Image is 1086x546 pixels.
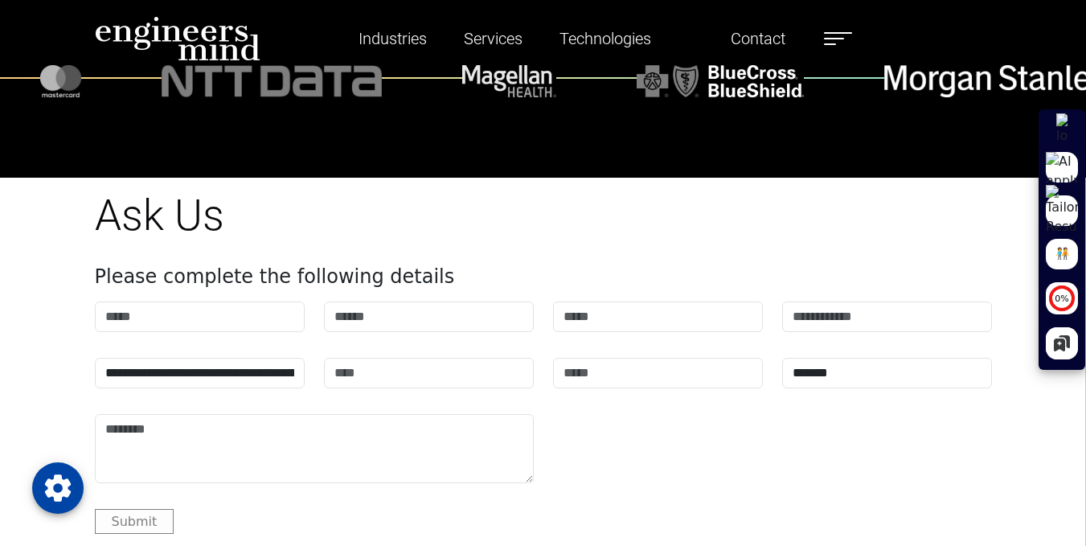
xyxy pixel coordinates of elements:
[637,65,804,97] img: logo
[553,20,658,57] a: Technologies
[95,265,992,289] h4: Please complete the following details
[95,191,992,242] h1: Ask Us
[553,414,797,477] iframe: reCAPTCHA
[724,20,792,57] a: Contact
[352,20,433,57] a: Industries
[40,65,81,97] img: logo
[462,65,556,97] img: logo
[95,16,260,61] img: logo
[95,509,174,534] button: Submit
[457,20,529,57] a: Services
[162,65,381,97] img: logo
